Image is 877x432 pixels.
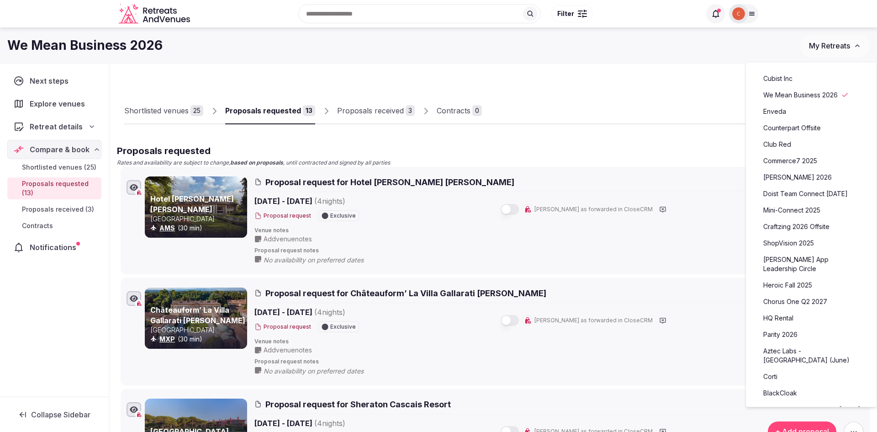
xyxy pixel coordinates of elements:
[755,344,867,368] a: Aztec Labs - [GEOGRAPHIC_DATA] (June)
[330,324,356,330] span: Exclusive
[551,5,593,22] button: Filter
[265,288,546,299] span: Proposal request for Châteauform’ La Villa Gallarati [PERSON_NAME]
[254,418,415,429] span: [DATE] - [DATE]
[22,205,94,214] span: Proposals received (3)
[150,325,245,335] p: [GEOGRAPHIC_DATA]
[755,121,867,135] a: Counterpart Offsite
[7,203,101,216] a: Proposals received (3)
[254,358,864,366] span: Proposal request notes
[265,399,451,410] span: Proposal request for Sheraton Cascais Resort
[755,327,867,342] a: Parity 2026
[30,121,83,132] span: Retreat details
[303,105,315,116] div: 13
[230,159,283,166] strong: based on proposals
[437,98,482,124] a: Contracts0
[755,71,867,86] a: Cubist Inc
[30,242,80,253] span: Notifications
[755,104,867,119] a: Enveda
[150,194,234,213] a: Hotel [PERSON_NAME] [PERSON_NAME]
[190,105,203,116] div: 25
[755,311,867,325] a: HQ Rental
[7,405,101,425] button: Collapse Sidebar
[406,105,415,116] div: 3
[7,238,101,257] a: Notifications
[22,179,98,197] span: Proposals requested (13)
[150,224,245,233] div: (30 min)
[7,161,101,174] a: Shortlisted venues (25)
[314,197,345,206] span: ( 4 night s )
[150,214,245,224] p: [GEOGRAPHIC_DATA]
[117,159,870,167] p: Rates and availability are subject to change, , until contracted and signed by all parties
[809,41,850,50] span: My Retreats
[124,98,203,124] a: Shortlisted venues25
[225,105,301,116] div: Proposals requested
[30,75,72,86] span: Next steps
[755,386,867,400] a: BlackCloak
[124,105,189,116] div: Shortlisted venues
[732,7,745,20] img: Catalina
[755,170,867,185] a: [PERSON_NAME] 2026
[265,176,514,188] span: Proposal request for Hotel [PERSON_NAME] [PERSON_NAME]
[159,335,175,343] a: MXP
[755,294,867,309] a: Chorus One Q2 2027
[31,410,90,419] span: Collapse Sidebar
[159,224,175,233] button: AMS
[314,419,345,428] span: ( 4 night s )
[534,317,653,325] span: [PERSON_NAME] as forwarded in CloseCRM
[264,256,382,265] span: No availability on preferred dates
[800,34,870,57] button: My Retreats
[314,308,345,317] span: ( 4 night s )
[264,367,382,376] span: No availability on preferred dates
[225,98,315,124] a: Proposals requested13
[254,323,311,331] button: Proposal request
[755,369,867,384] a: Corti
[7,94,101,113] a: Explore venues
[264,235,312,244] span: Add venue notes
[7,177,101,199] a: Proposals requested (13)
[7,37,163,54] h1: We Mean Business 2026
[755,252,867,276] a: [PERSON_NAME] App Leadership Circle
[159,224,175,232] a: AMS
[254,196,415,207] span: [DATE] - [DATE]
[755,187,867,201] a: Doist Team Connect [DATE]
[117,144,870,157] h2: Proposals requested
[22,163,96,172] span: Shortlisted venues (25)
[254,307,415,318] span: [DATE] - [DATE]
[755,88,867,102] a: We Mean Business 2026
[557,9,574,18] span: Filter
[337,105,404,116] div: Proposals received
[150,335,245,344] div: (30 min)
[755,278,867,293] a: Heroic Fall 2025
[755,219,867,234] a: Craftzing 2026 Offsite
[254,338,864,346] span: Venue notes
[119,4,192,24] a: Visit the homepage
[755,402,867,417] a: Aleph Company Offsite - [DATE]
[254,247,864,255] span: Proposal request notes
[330,213,356,219] span: Exclusive
[22,221,53,230] span: Contracts
[755,137,867,152] a: Club Red
[254,227,864,235] span: Venue notes
[755,203,867,218] a: Mini-Connect 2025
[119,4,192,24] svg: Retreats and Venues company logo
[534,206,653,213] span: [PERSON_NAME] as forwarded in CloseCRM
[30,98,89,109] span: Explore venues
[472,105,482,116] div: 0
[755,236,867,251] a: ShopVision 2025
[7,71,101,91] a: Next steps
[264,346,312,355] span: Add venue notes
[150,305,245,325] a: Châteauform’ La Villa Gallarati [PERSON_NAME]
[755,154,867,168] a: Commerce7 2025
[337,98,415,124] a: Proposals received3
[7,219,101,232] a: Contracts
[30,144,90,155] span: Compare & book
[254,212,311,220] button: Proposal request
[159,335,175,344] button: MXP
[437,105,470,116] div: Contracts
